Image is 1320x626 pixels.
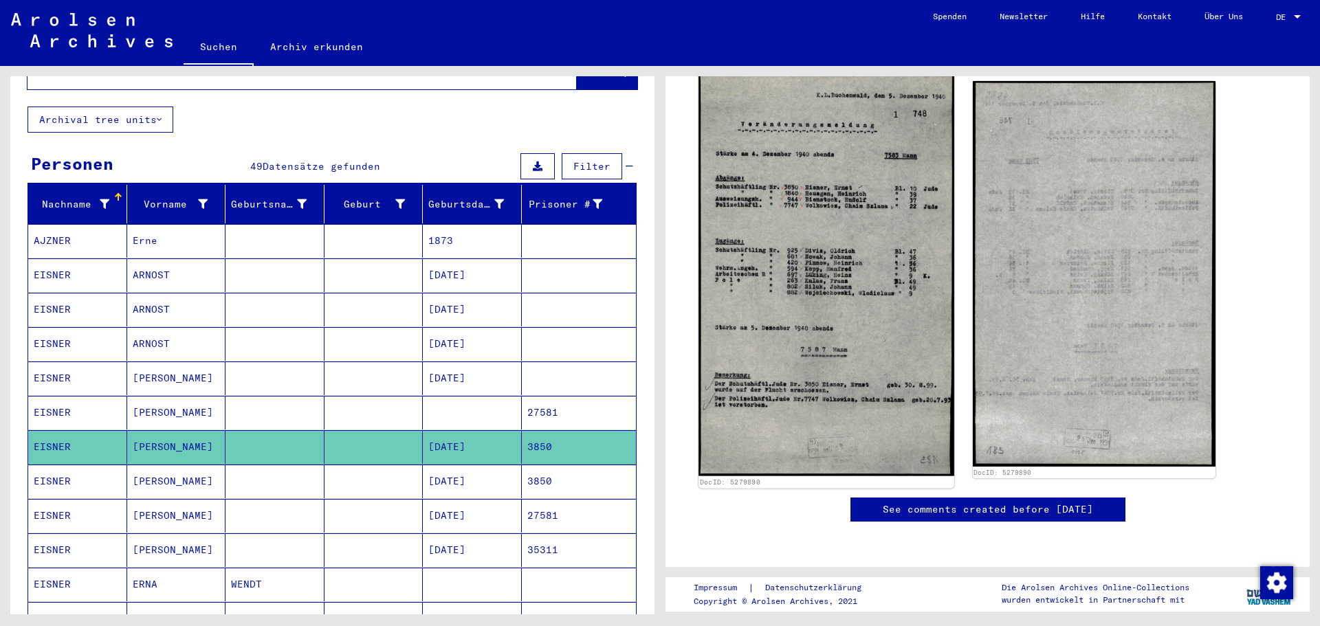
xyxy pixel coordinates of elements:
mat-cell: 27581 [522,499,637,533]
div: Personen [31,151,113,176]
img: 001.jpg [698,71,954,476]
mat-cell: [DATE] [423,465,522,498]
div: Prisoner # [527,193,620,215]
mat-cell: 1873 [423,224,522,258]
mat-header-cell: Geburt‏ [324,185,423,223]
mat-cell: [DATE] [423,361,522,395]
mat-cell: ARNOST [127,327,226,361]
mat-cell: ERNA [127,568,226,601]
mat-cell: [DATE] [423,327,522,361]
a: Datenschutzerklärung [754,581,878,595]
mat-cell: EISNER [28,293,127,326]
div: Prisoner # [527,197,603,212]
a: Archiv erkunden [254,30,379,63]
mat-cell: 3850 [522,430,637,464]
p: Copyright © Arolsen Archives, 2021 [694,595,878,607]
mat-cell: [PERSON_NAME] [127,361,226,395]
mat-cell: ARNOST [127,258,226,292]
mat-cell: EISNER [28,430,127,464]
span: 49 [250,160,263,172]
mat-header-cell: Geburtsname [225,185,324,223]
a: Suchen [184,30,254,66]
img: 002.jpg [973,81,1216,467]
div: Geburt‏ [330,197,406,212]
mat-cell: WENDT [225,568,324,601]
mat-cell: EISNER [28,361,127,395]
mat-cell: EISNER [28,258,127,292]
p: Die Arolsen Archives Online-Collections [1002,581,1189,594]
mat-cell: Erne [127,224,226,258]
mat-cell: EISNER [28,499,127,533]
mat-cell: [PERSON_NAME] [127,499,226,533]
mat-cell: [PERSON_NAME] [127,533,226,567]
mat-cell: 3850 [522,465,637,498]
a: DocID: 5279890 [700,478,760,487]
a: DocID: 5279890 [973,469,1031,476]
mat-cell: EISNER [28,533,127,567]
mat-cell: EISNER [28,396,127,429]
div: Vorname [133,197,208,212]
a: See comments created before [DATE] [883,502,1093,517]
div: Nachname [34,193,126,215]
button: Filter [562,153,622,179]
mat-cell: EISNER [28,568,127,601]
mat-cell: [DATE] [423,258,522,292]
div: Vorname [133,193,225,215]
img: Zustimmung ändern [1260,566,1293,599]
a: Impressum [694,581,748,595]
mat-cell: [DATE] [423,430,522,464]
div: Nachname [34,197,109,212]
mat-cell: EISNER [28,327,127,361]
mat-header-cell: Prisoner # [522,185,637,223]
mat-cell: EISNER [28,465,127,498]
img: Arolsen_neg.svg [11,13,173,47]
mat-header-cell: Nachname [28,185,127,223]
mat-header-cell: Vorname [127,185,226,223]
mat-cell: [PERSON_NAME] [127,396,226,429]
div: Geburt‏ [330,193,423,215]
mat-cell: ARNOST [127,293,226,326]
div: Geburtsname [231,193,324,215]
div: Geburtsdatum [428,197,504,212]
mat-cell: [PERSON_NAME] [127,430,226,464]
img: yv_logo.png [1244,577,1295,611]
mat-cell: [DATE] [423,499,522,533]
mat-cell: 27581 [522,396,637,429]
mat-cell: AJZNER [28,224,127,258]
mat-cell: [DATE] [423,293,522,326]
div: Geburtsname [231,197,307,212]
span: Filter [573,160,610,172]
mat-cell: [PERSON_NAME] [127,465,226,498]
span: DE [1276,12,1291,22]
mat-header-cell: Geburtsdatum [423,185,522,223]
span: Datensätze gefunden [263,160,380,172]
mat-cell: [DATE] [423,533,522,567]
div: | [694,581,878,595]
button: Archival tree units [27,107,173,133]
p: wurden entwickelt in Partnerschaft mit [1002,594,1189,606]
mat-cell: 35311 [522,533,637,567]
div: Geburtsdatum [428,193,521,215]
